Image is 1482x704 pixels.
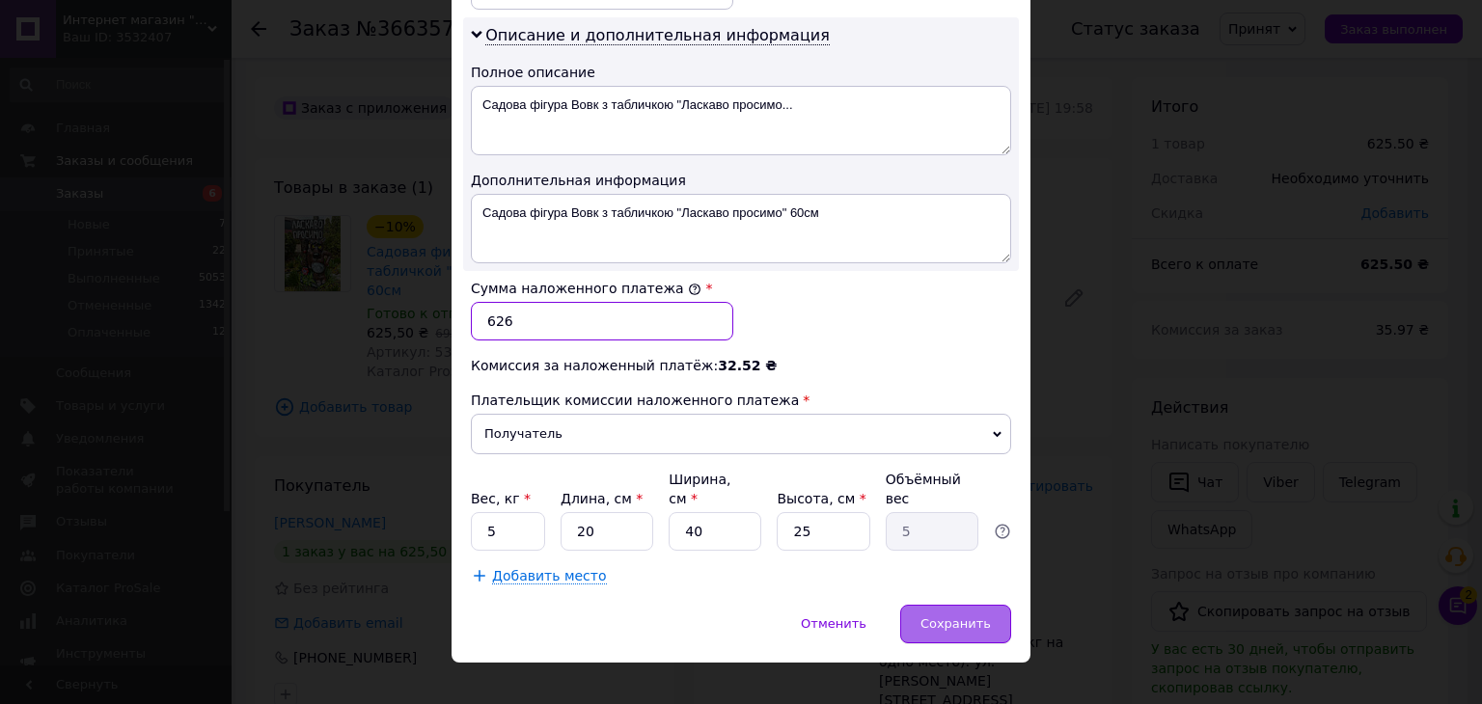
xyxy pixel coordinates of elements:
span: Отменить [801,616,866,631]
span: Добавить место [492,568,607,584]
textarea: Садова фігура Вовк з табличкою "Ласкаво просимо... [471,86,1011,155]
div: Объёмный вес [886,470,978,508]
span: Описание и дополнительная информация [485,26,830,45]
label: Сумма наложенного платежа [471,281,701,296]
label: Вес, кг [471,491,531,506]
div: Полное описание [471,63,1011,82]
label: Ширина, см [669,472,730,506]
textarea: Садова фігура Вовк з табличкою "Ласкаво просимо" 60см [471,194,1011,263]
span: Плательщик комиссии наложенного платежа [471,393,799,408]
span: Получатель [471,414,1011,454]
div: Дополнительная информация [471,171,1011,190]
label: Длина, см [561,491,643,506]
span: Сохранить [920,616,991,631]
label: Высота, см [777,491,865,506]
div: Комиссия за наложенный платёж: [471,356,1011,375]
span: 32.52 ₴ [718,358,777,373]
